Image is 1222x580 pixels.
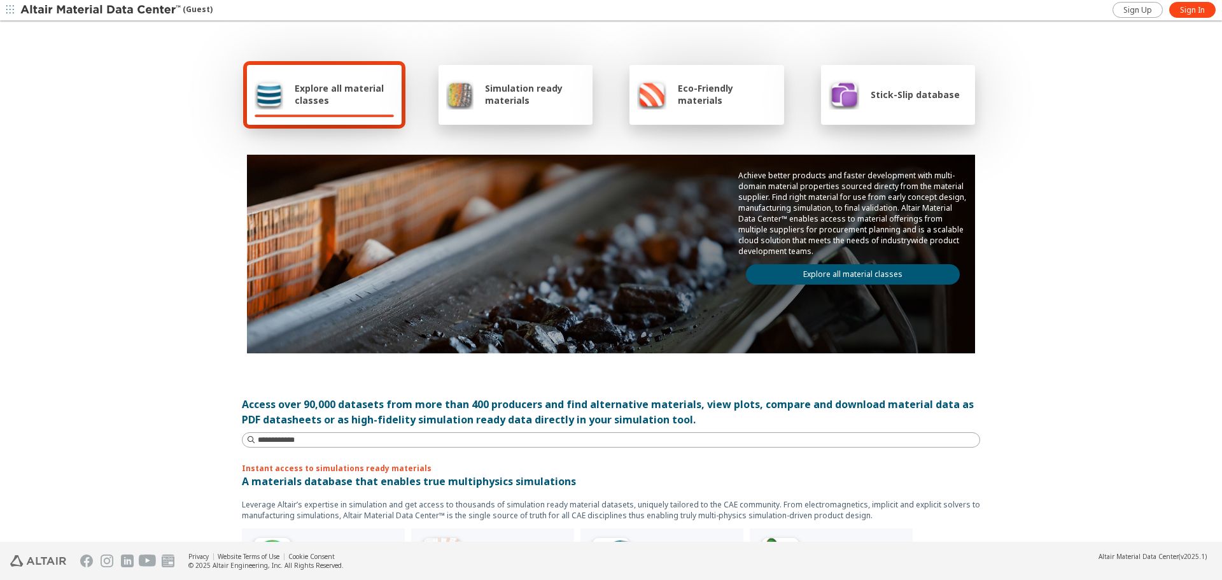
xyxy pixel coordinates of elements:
div: Access over 90,000 datasets from more than 400 producers and find alternative materials, view plo... [242,397,980,427]
span: Sign In [1180,5,1205,15]
a: Cookie Consent [288,552,335,561]
span: Sign Up [1123,5,1152,15]
div: (Guest) [20,4,213,17]
div: (v2025.1) [1099,552,1207,561]
a: Privacy [188,552,209,561]
span: Simulation ready materials [485,82,585,106]
img: Simulation ready materials [446,79,474,110]
p: Instant access to simulations ready materials [242,463,980,474]
span: Eco-Friendly materials [678,82,776,106]
span: Altair Material Data Center [1099,552,1179,561]
img: Explore all material classes [255,79,283,110]
a: Sign Up [1113,2,1163,18]
p: A materials database that enables true multiphysics simulations [242,474,980,489]
p: Leverage Altair’s expertise in simulation and get access to thousands of simulation ready materia... [242,499,980,521]
span: Stick-Slip database [871,88,960,101]
a: Website Terms of Use [218,552,279,561]
img: Stick-Slip database [829,79,859,110]
span: Explore all material classes [295,82,394,106]
img: Altair Engineering [10,555,66,567]
img: Eco-Friendly materials [637,79,666,110]
img: Altair Material Data Center [20,4,183,17]
a: Sign In [1169,2,1216,18]
div: © 2025 Altair Engineering, Inc. All Rights Reserved. [188,561,344,570]
a: Explore all material classes [746,264,960,285]
p: Achieve better products and faster development with multi-domain material properties sourced dire... [738,170,967,257]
